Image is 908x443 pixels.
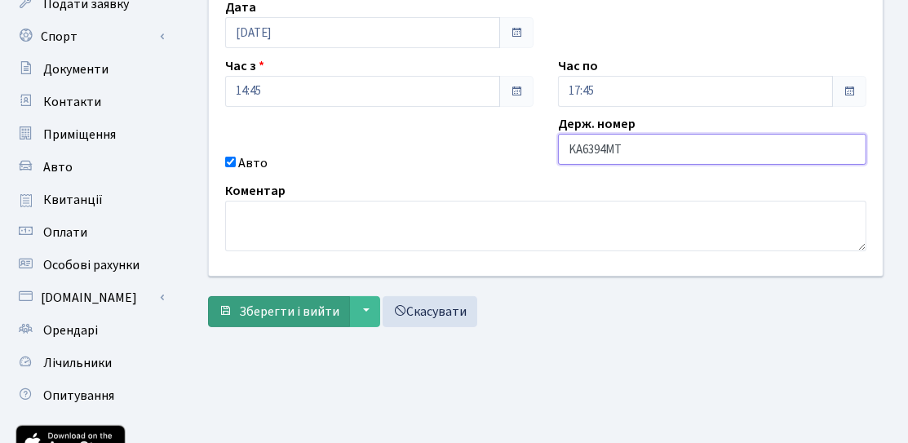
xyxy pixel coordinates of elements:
span: Орендарі [43,321,98,339]
a: Спорт [8,20,171,53]
span: Приміщення [43,126,116,144]
input: AA0001AA [558,134,866,165]
label: Час з [225,56,264,76]
a: Документи [8,53,171,86]
a: Авто [8,151,171,184]
label: Час по [558,56,598,76]
span: Квитанції [43,191,103,209]
a: Скасувати [383,296,477,327]
a: Квитанції [8,184,171,216]
span: Лічильники [43,354,112,372]
span: Авто [43,158,73,176]
a: Опитування [8,379,171,412]
label: Держ. номер [558,114,636,134]
span: Зберегти і вийти [239,303,339,321]
span: Оплати [43,224,87,241]
button: Зберегти і вийти [208,296,350,327]
a: Приміщення [8,118,171,151]
span: Документи [43,60,109,78]
a: Оплати [8,216,171,249]
span: Контакти [43,93,101,111]
a: Орендарі [8,314,171,347]
a: [DOMAIN_NAME] [8,281,171,314]
a: Особові рахунки [8,249,171,281]
a: Контакти [8,86,171,118]
span: Опитування [43,387,114,405]
span: Особові рахунки [43,256,140,274]
label: Авто [238,153,268,173]
label: Коментар [225,181,286,201]
a: Лічильники [8,347,171,379]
